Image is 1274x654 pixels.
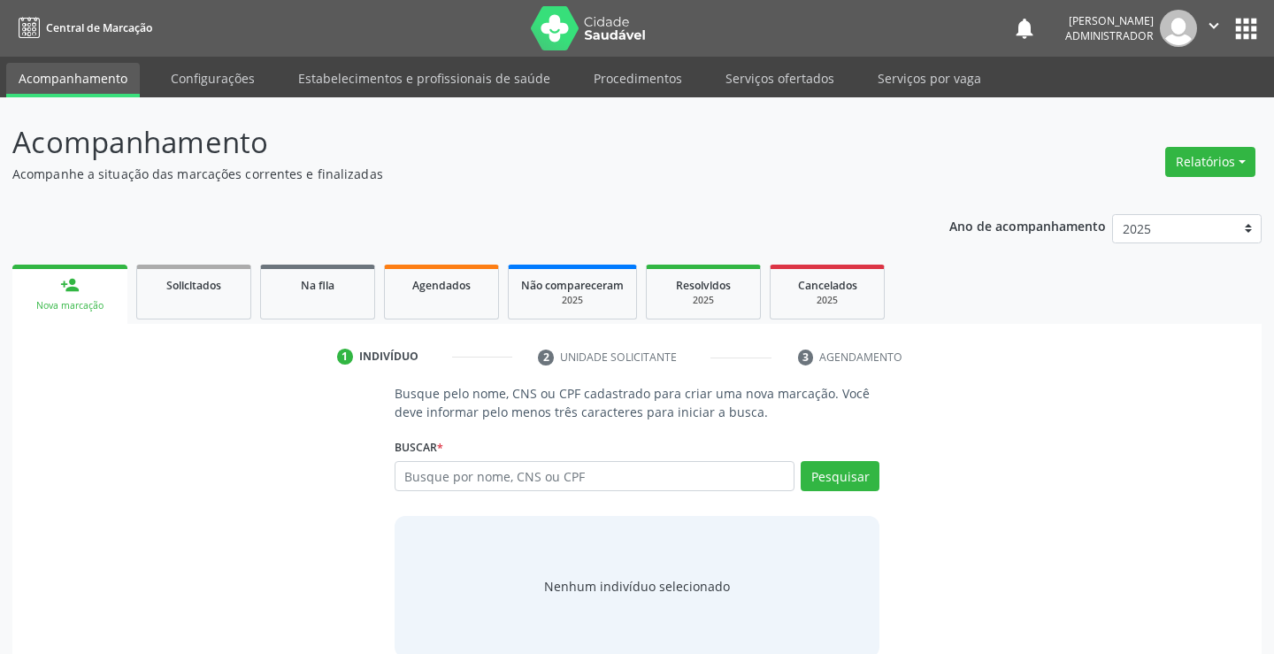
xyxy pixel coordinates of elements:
[12,13,152,42] a: Central de Marcação
[395,434,443,461] label: Buscar
[395,384,880,421] p: Busque pelo nome, CNS ou CPF cadastrado para criar uma nova marcação. Você deve informar pelo men...
[521,294,624,307] div: 2025
[1065,13,1154,28] div: [PERSON_NAME]
[521,278,624,293] span: Não compareceram
[1197,10,1231,47] button: 
[6,63,140,97] a: Acompanhamento
[46,20,152,35] span: Central de Marcação
[301,278,334,293] span: Na fila
[676,278,731,293] span: Resolvidos
[337,349,353,365] div: 1
[1065,28,1154,43] span: Administrador
[12,120,886,165] p: Acompanhamento
[1231,13,1262,44] button: apps
[60,275,80,295] div: person_add
[166,278,221,293] span: Solicitados
[395,461,795,491] input: Busque por nome, CNS ou CPF
[25,299,115,312] div: Nova marcação
[581,63,695,94] a: Procedimentos
[1204,16,1224,35] i: 
[783,294,871,307] div: 2025
[798,278,857,293] span: Cancelados
[949,214,1106,236] p: Ano de acompanhamento
[713,63,847,94] a: Serviços ofertados
[1165,147,1255,177] button: Relatórios
[286,63,563,94] a: Estabelecimentos e profissionais de saúde
[1012,16,1037,41] button: notifications
[412,278,471,293] span: Agendados
[659,294,748,307] div: 2025
[801,461,879,491] button: Pesquisar
[544,577,730,596] div: Nenhum indivíduo selecionado
[12,165,886,183] p: Acompanhe a situação das marcações correntes e finalizadas
[1160,10,1197,47] img: img
[359,349,418,365] div: Indivíduo
[865,63,994,94] a: Serviços por vaga
[158,63,267,94] a: Configurações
